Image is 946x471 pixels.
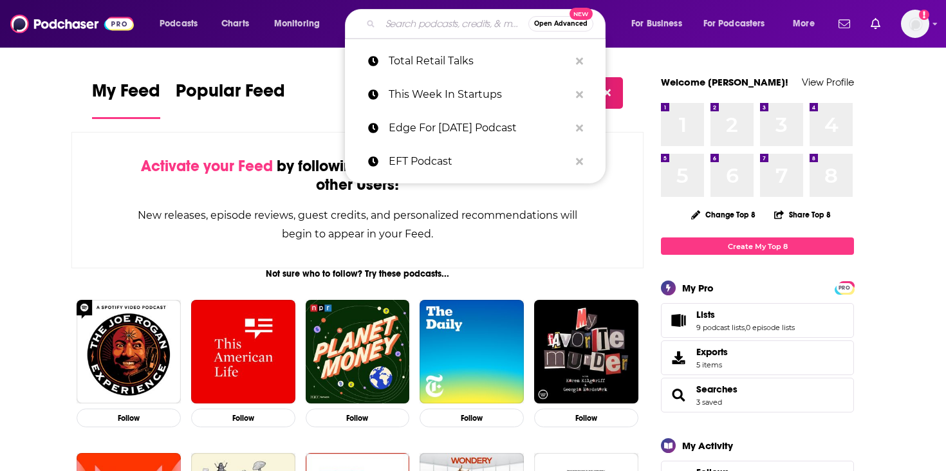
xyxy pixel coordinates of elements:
a: Lists [665,311,691,329]
button: Follow [306,409,410,427]
a: Show notifications dropdown [866,13,886,35]
div: Not sure who to follow? Try these podcasts... [71,268,644,279]
a: Total Retail Talks [345,44,606,78]
span: PRO [837,283,852,293]
span: Lists [696,309,715,320]
span: Logged in as derettb [901,10,929,38]
div: Search podcasts, credits, & more... [357,9,618,39]
span: Searches [661,378,854,412]
span: 5 items [696,360,728,369]
span: Lists [661,303,854,338]
img: Podchaser - Follow, Share and Rate Podcasts [10,12,134,36]
span: Monitoring [274,15,320,33]
a: Create My Top 8 [661,237,854,255]
a: PRO [837,282,852,292]
a: My Feed [92,80,160,119]
a: Searches [665,386,691,404]
a: View Profile [802,76,854,88]
a: 3 saved [696,398,722,407]
p: Total Retail Talks [389,44,570,78]
input: Search podcasts, credits, & more... [380,14,528,34]
span: Podcasts [160,15,198,33]
div: New releases, episode reviews, guest credits, and personalized recommendations will begin to appe... [136,206,579,243]
img: The Daily [420,300,524,404]
img: Planet Money [306,300,410,404]
span: Popular Feed [176,80,285,109]
a: 0 episode lists [746,323,795,332]
button: Change Top 8 [683,207,763,223]
button: open menu [784,14,831,34]
span: Exports [696,346,728,358]
span: My Feed [92,80,160,109]
span: , [745,323,746,332]
img: My Favorite Murder with Karen Kilgariff and Georgia Hardstark [534,300,638,404]
img: User Profile [901,10,929,38]
img: The Joe Rogan Experience [77,300,181,404]
button: open menu [151,14,214,34]
a: Show notifications dropdown [833,13,855,35]
button: Share Top 8 [774,202,831,227]
a: Exports [661,340,854,375]
span: For Business [631,15,682,33]
span: For Podcasters [703,15,765,33]
button: open menu [695,14,784,34]
span: New [570,8,593,20]
svg: Add a profile image [919,10,929,20]
span: Activate your Feed [141,156,273,176]
button: Follow [534,409,638,427]
button: Follow [420,409,524,427]
div: My Activity [682,439,733,452]
button: open menu [265,14,337,34]
button: Open AdvancedNew [528,16,593,32]
span: More [793,15,815,33]
div: by following Podcasts, Creators, Lists, and other Users! [136,157,579,194]
a: Edge For [DATE] Podcast [345,111,606,145]
div: My Pro [682,282,714,294]
button: Follow [191,409,295,427]
a: Searches [696,383,737,395]
span: Open Advanced [534,21,588,27]
button: open menu [622,14,698,34]
a: EFT Podcast [345,145,606,178]
p: Edge For Tomorrow Podcast [389,111,570,145]
span: Exports [665,349,691,367]
button: Show profile menu [901,10,929,38]
span: Charts [221,15,249,33]
a: Lists [696,309,795,320]
a: This Week In Startups [345,78,606,111]
button: Follow [77,409,181,427]
a: 9 podcast lists [696,323,745,332]
p: This Week In Startups [389,78,570,111]
img: This American Life [191,300,295,404]
a: Charts [213,14,257,34]
a: Welcome [PERSON_NAME]! [661,76,788,88]
a: Popular Feed [176,80,285,119]
p: EFT Podcast [389,145,570,178]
